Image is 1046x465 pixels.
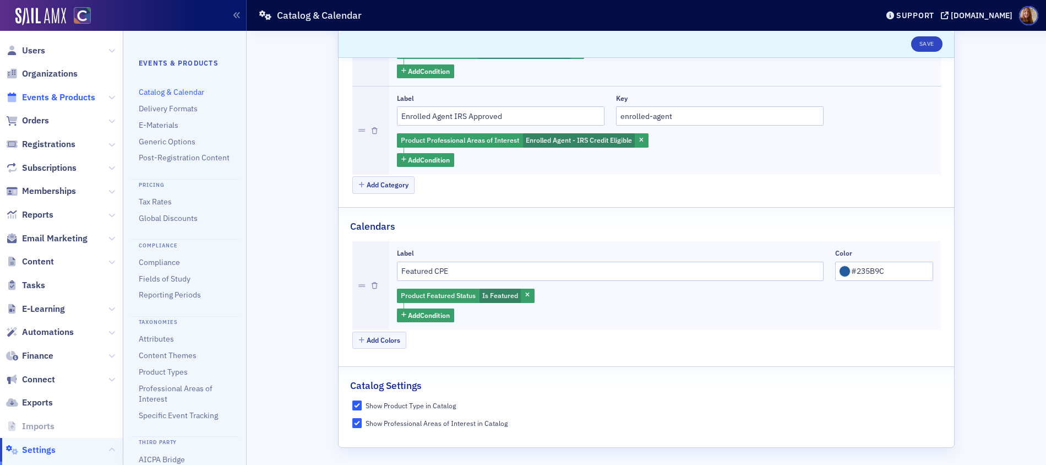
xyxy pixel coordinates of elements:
[951,10,1012,20] div: [DOMAIN_NAME]
[482,291,518,300] span: Is Featured
[22,185,76,197] span: Memberships
[22,350,53,362] span: Finance
[6,350,53,362] a: Finance
[139,137,195,147] a: Generic Options
[277,9,362,22] h1: Catalog & Calendar
[74,7,91,24] img: SailAMX
[22,397,53,409] span: Exports
[139,367,188,377] a: Product Types
[352,401,362,410] input: Show Product Type in Catalog
[6,185,76,197] a: Memberships
[22,233,88,245] span: Email Marketing
[139,104,198,113] a: Delivery Formats
[22,303,65,315] span: E-Learning
[616,94,628,102] div: Key
[139,213,198,223] a: Global Discounts
[22,256,54,268] span: Content
[6,279,45,291] a: Tasks
[408,66,450,76] span: Add Condition
[139,350,197,360] a: Content Themes
[350,379,422,393] h2: Catalog Settings
[352,176,415,193] button: Add Category
[139,455,185,464] a: AICPA Bridge
[350,219,395,234] h2: Calendars
[22,68,78,80] span: Organizations
[835,249,852,257] div: Color
[6,209,53,221] a: Reports
[22,162,77,174] span: Subscriptions
[22,45,45,57] span: Users
[139,120,178,130] a: E-Materials
[6,91,95,104] a: Events & Products
[22,374,55,386] span: Connect
[352,418,362,428] input: Show Professional Areas of Interest in Catalog
[139,274,190,284] a: Fields of Study
[22,91,95,104] span: Events & Products
[22,138,75,150] span: Registrations
[131,436,238,447] h4: Third Party
[526,136,632,144] span: Enrolled Agent - IRS Credit Eligible
[408,310,450,320] span: Add Condition
[397,249,414,257] div: Label
[22,420,55,432] span: Imports
[397,64,455,78] button: AddCondition
[66,7,91,26] a: View Homepage
[15,8,66,25] img: SailAMX
[941,12,1016,19] button: [DOMAIN_NAME]
[6,374,55,386] a: Connect
[131,179,238,190] h4: Pricing
[6,233,88,245] a: Email Marketing
[139,383,213,404] a: Professional Areas of Interest
[22,279,45,291] span: Tasks
[6,444,56,456] a: Settings
[911,36,943,52] button: Save
[6,303,65,315] a: E-Learning
[397,153,455,167] button: AddCondition
[6,326,74,338] a: Automations
[6,420,55,432] a: Imports
[6,68,78,80] a: Organizations
[6,397,53,409] a: Exports
[139,257,180,267] a: Compliance
[896,10,934,20] div: Support
[6,45,45,57] a: Users
[401,291,476,300] span: Product Featured Status
[139,153,230,163] a: Post-Registration Content
[6,162,77,174] a: Subscriptions
[139,87,204,97] a: Catalog & Calendar
[397,309,455,322] button: AddCondition
[6,256,54,268] a: Content
[366,401,456,410] div: Show Product Type in Catalog
[397,133,649,148] div: Enrolled Agent - IRS Credit Eligible
[835,262,933,281] input: #ffffff
[139,197,172,207] a: Tax Rates
[139,290,201,300] a: Reporting Periods
[139,410,218,420] a: Specific Event Tracking
[408,155,450,165] span: Add Condition
[6,115,49,127] a: Orders
[22,326,74,338] span: Automations
[6,138,75,150] a: Registrations
[397,289,535,303] div: Is Featured
[1019,6,1038,25] span: Profile
[366,419,508,428] div: Show Professional Areas of Interest in Catalog
[352,332,407,349] button: Add Colors
[22,115,49,127] span: Orders
[139,58,231,68] h4: Events & Products
[397,94,414,102] div: Label
[131,239,238,250] h4: Compliance
[22,209,53,221] span: Reports
[401,136,519,144] span: Product Professional Areas of Interest
[131,316,238,327] h4: Taxonomies
[139,334,174,344] a: Attributes
[22,444,56,456] span: Settings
